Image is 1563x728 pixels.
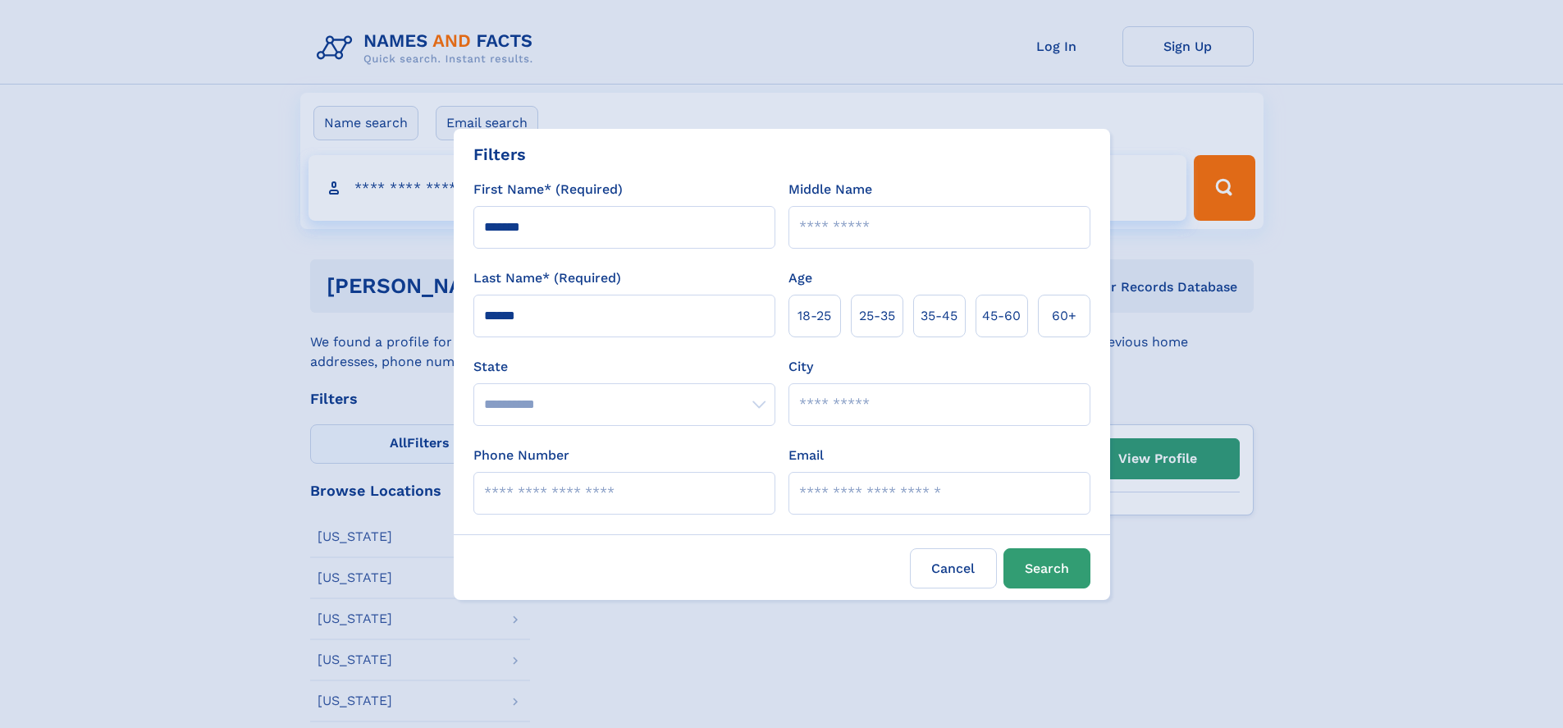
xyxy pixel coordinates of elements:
label: Last Name* (Required) [473,268,621,288]
button: Search [1003,548,1090,588]
span: 25‑35 [859,306,895,326]
label: Middle Name [788,180,872,199]
span: 35‑45 [921,306,957,326]
label: First Name* (Required) [473,180,623,199]
label: State [473,357,775,377]
span: 18‑25 [797,306,831,326]
span: 60+ [1052,306,1076,326]
label: Phone Number [473,446,569,465]
label: Age [788,268,812,288]
label: City [788,357,813,377]
label: Cancel [910,548,997,588]
span: 45‑60 [982,306,1021,326]
label: Email [788,446,824,465]
div: Filters [473,142,526,167]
